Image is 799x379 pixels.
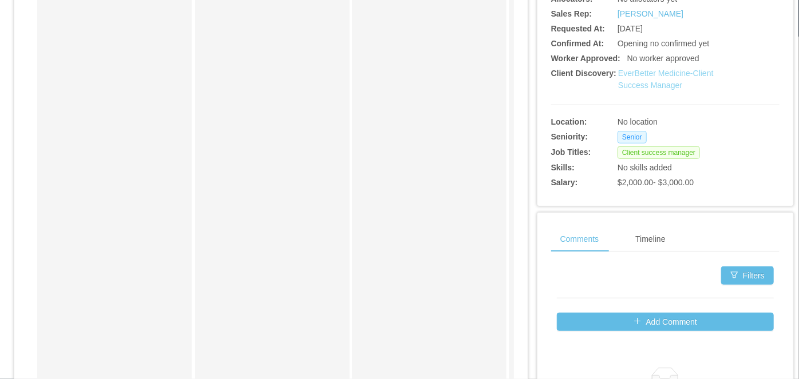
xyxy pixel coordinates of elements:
[551,69,616,78] b: Client Discovery:
[618,24,643,33] span: [DATE]
[627,54,699,63] span: No worker approved
[618,69,714,90] a: EverBetter Medicine-Client Success Manager
[551,178,578,187] b: Salary:
[551,163,575,172] b: Skills:
[618,9,683,18] a: [PERSON_NAME]
[626,226,674,252] div: Timeline
[551,39,604,48] b: Confirmed At:
[618,163,672,172] span: No skills added
[618,116,732,128] div: No location
[551,117,587,126] b: Location:
[557,313,774,331] button: icon: plusAdd Comment
[618,178,694,187] span: $2,000.00 - $3,000.00
[551,9,592,18] b: Sales Rep:
[551,54,620,63] b: Worker Approved:
[721,266,774,285] button: icon: filterFilters
[618,131,647,143] span: Senior
[618,39,709,48] span: Opening no confirmed yet
[551,24,605,33] b: Requested At:
[551,132,588,141] b: Seniority:
[551,147,591,157] b: Job Titles:
[618,146,700,159] span: Client success manager
[551,226,608,252] div: Comments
